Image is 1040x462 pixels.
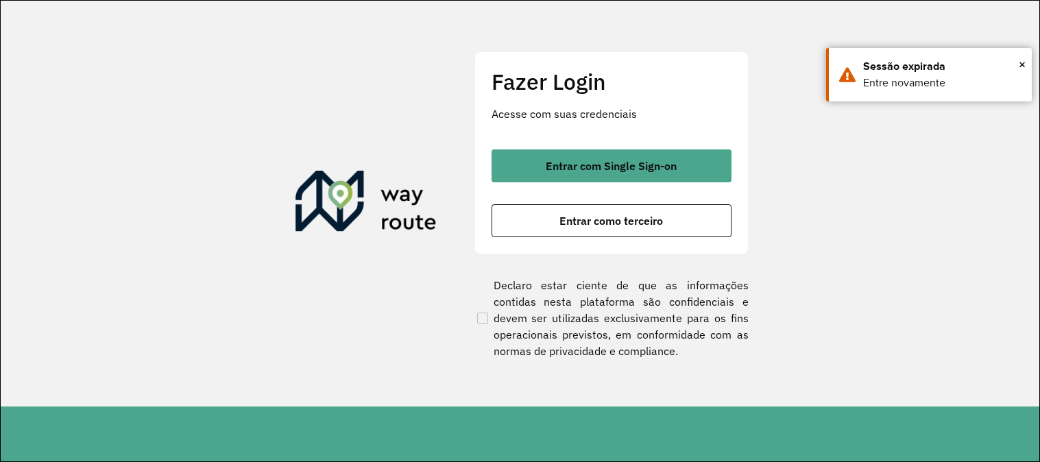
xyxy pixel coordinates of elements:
h2: Fazer Login [492,69,731,95]
button: Close [1019,54,1026,75]
p: Acesse com suas credenciais [492,106,731,122]
img: Roteirizador AmbevTech [295,171,437,236]
label: Declaro estar ciente de que as informações contidas nesta plataforma são confidenciais e devem se... [474,277,749,359]
span: Entrar com Single Sign-on [546,160,677,171]
button: button [492,204,731,237]
span: × [1019,54,1026,75]
span: Entrar como terceiro [559,215,663,226]
button: button [492,149,731,182]
div: Entre novamente [863,75,1021,91]
div: Sessão expirada [863,58,1021,75]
